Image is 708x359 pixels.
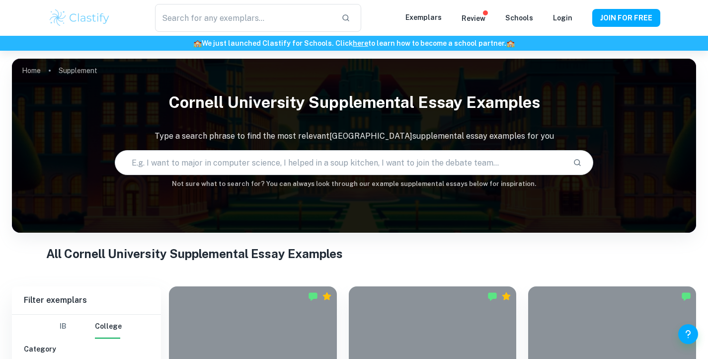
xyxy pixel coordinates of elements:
input: Search for any exemplars... [155,4,333,32]
p: Supplement [59,65,97,76]
img: Marked [308,291,318,301]
button: College [95,315,122,339]
h6: We just launched Clastify for Schools. Click to learn how to become a school partner. [2,38,706,49]
h1: Cornell University Supplemental Essay Examples [12,87,696,118]
button: IB [51,315,75,339]
h6: Category [24,344,149,355]
h1: All Cornell University Supplemental Essay Examples [46,245,662,263]
a: Home [22,64,41,78]
img: Clastify logo [48,8,111,28]
button: JOIN FOR FREE [592,9,660,27]
h6: Filter exemplars [12,286,161,314]
img: Marked [487,291,497,301]
a: here [353,39,368,47]
img: Marked [681,291,691,301]
h6: Not sure what to search for? You can always look through our example supplemental essays below fo... [12,179,696,189]
div: Premium [322,291,332,301]
p: Type a search phrase to find the most relevant [GEOGRAPHIC_DATA] supplemental essay examples for you [12,130,696,142]
button: Search [569,154,586,171]
input: E.g. I want to major in computer science, I helped in a soup kitchen, I want to join the debate t... [115,149,565,177]
div: Premium [501,291,511,301]
a: Schools [505,14,533,22]
div: Filter type choice [51,315,122,339]
a: Login [553,14,572,22]
p: Exemplars [405,12,442,23]
span: 🏫 [193,39,202,47]
button: Help and Feedback [678,324,698,344]
span: 🏫 [506,39,515,47]
p: Review [462,13,485,24]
